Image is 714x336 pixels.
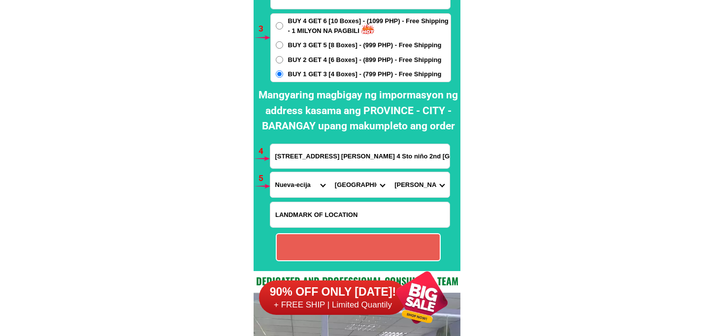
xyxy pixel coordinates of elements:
input: BUY 4 GET 6 [10 Boxes] - (1099 PHP) - Free Shipping - 1 MILYON NA PAGBILI [276,22,283,30]
h2: Dedicated and professional consulting team [254,274,460,288]
span: BUY 4 GET 6 [10 Boxes] - (1099 PHP) - Free Shipping - 1 MILYON NA PAGBILI [288,16,451,35]
h6: 4 [259,145,270,158]
span: BUY 1 GET 3 [4 Boxes] - (799 PHP) - Free Shipping [288,69,442,79]
select: Select commune [389,172,449,197]
h6: 90% OFF ONLY [DATE]! [259,285,407,300]
input: BUY 1 GET 3 [4 Boxes] - (799 PHP) - Free Shipping [276,70,283,78]
span: BUY 2 GET 4 [6 Boxes] - (899 PHP) - Free Shipping [288,55,442,65]
h6: + FREE SHIP | Limited Quantily [259,300,407,310]
span: BUY 3 GET 5 [8 Boxes] - (999 PHP) - Free Shipping [288,40,442,50]
input: BUY 2 GET 4 [6 Boxes] - (899 PHP) - Free Shipping [276,56,283,63]
input: BUY 3 GET 5 [8 Boxes] - (999 PHP) - Free Shipping [276,41,283,49]
h2: Mangyaring magbigay ng impormasyon ng address kasama ang PROVINCE - CITY - BARANGAY upang makumpl... [256,88,460,134]
input: Input address [270,144,450,168]
h6: 3 [259,23,270,35]
select: Select district [330,172,389,197]
select: Select province [270,172,330,197]
input: Input LANDMARKOFLOCATION [270,202,450,227]
h6: 5 [259,172,270,185]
